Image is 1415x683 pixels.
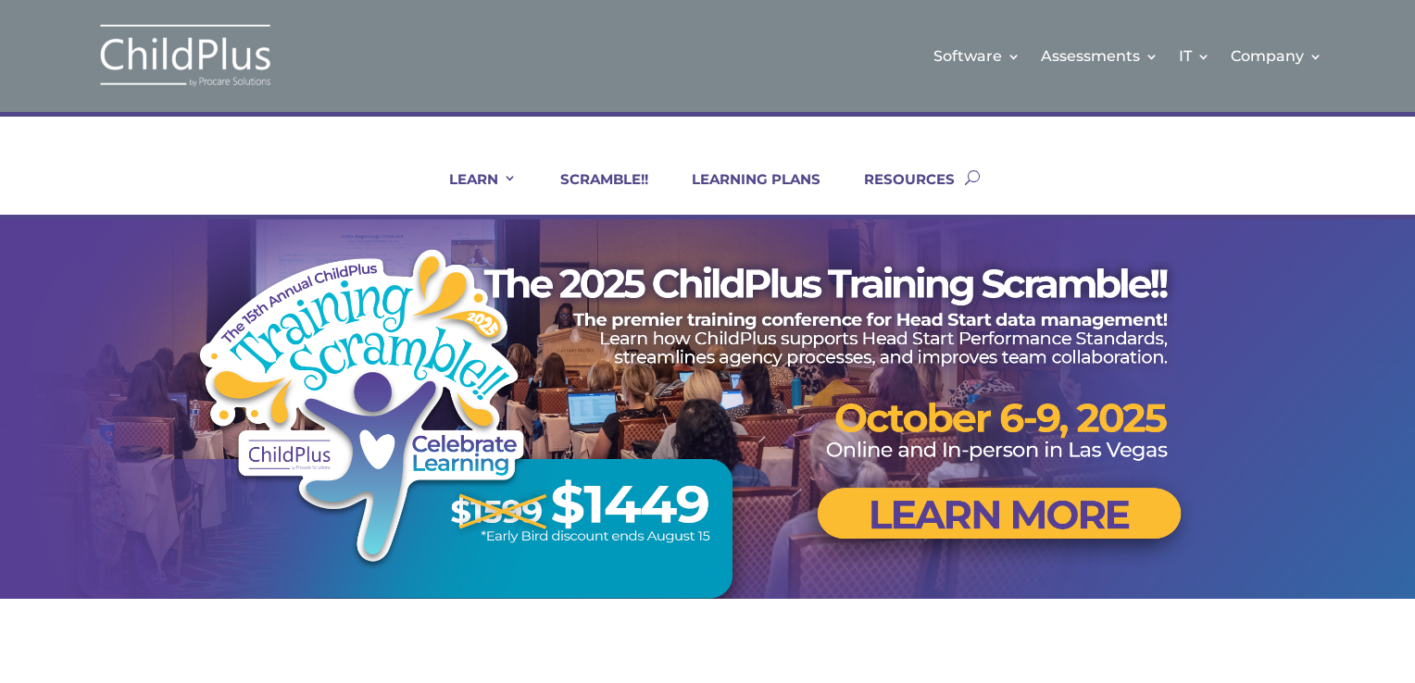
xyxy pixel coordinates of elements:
a: Company [1231,19,1322,93]
a: RESOURCES [841,170,955,215]
a: IT [1179,19,1210,93]
a: Software [933,19,1021,93]
a: Assessments [1041,19,1158,93]
a: SCRAMBLE!! [537,170,648,215]
a: LEARN [426,170,517,215]
a: LEARNING PLANS [669,170,820,215]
